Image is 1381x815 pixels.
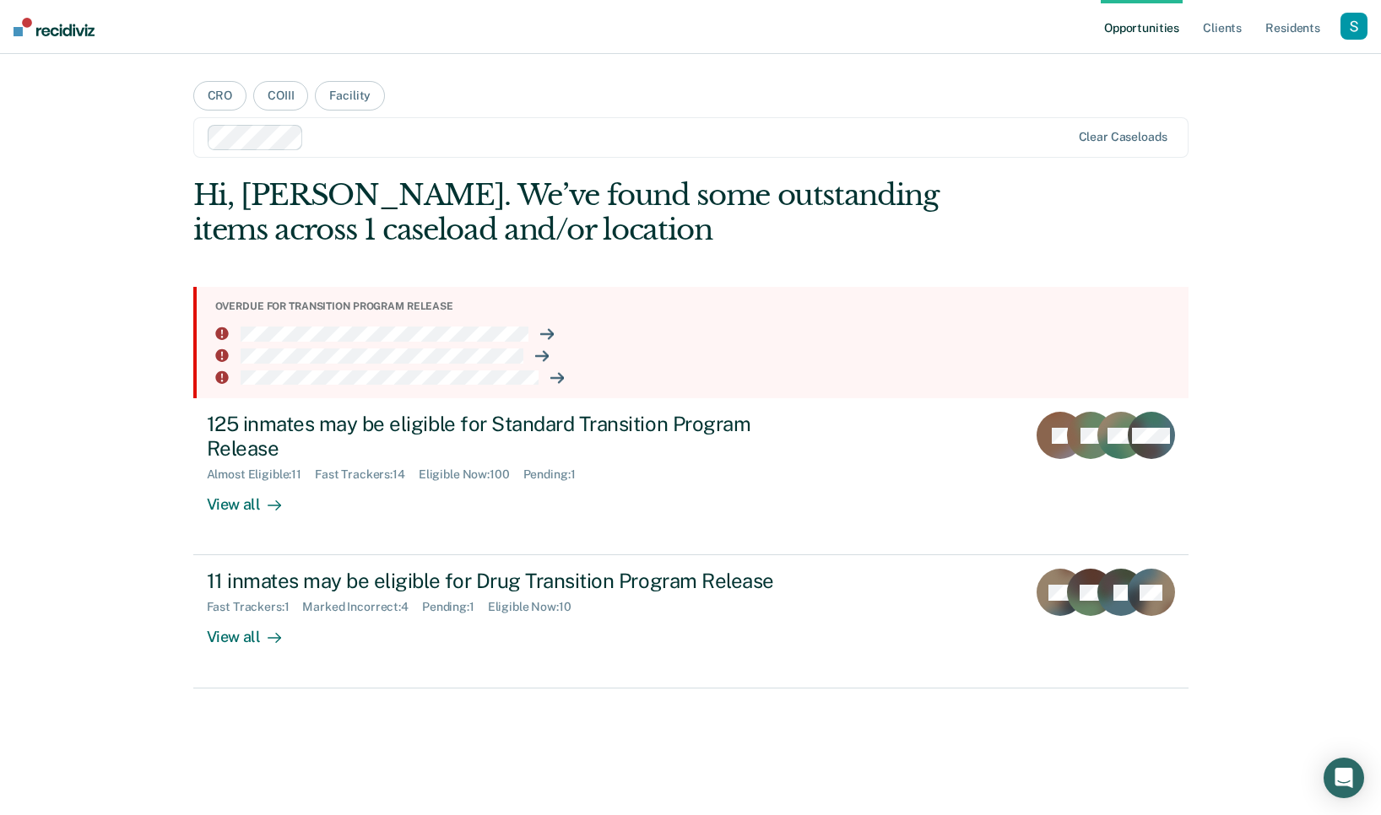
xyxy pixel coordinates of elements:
[1324,758,1364,798] div: Open Intercom Messenger
[488,600,585,614] div: Eligible Now : 10
[207,467,316,482] div: Almost Eligible : 11
[193,178,989,247] div: Hi, [PERSON_NAME]. We’ve found some outstanding items across 1 caseload and/or location
[193,555,1189,688] a: 11 inmates may be eligible for Drug Transition Program ReleaseFast Trackers:1Marked Incorrect:4Pe...
[523,467,589,482] div: Pending : 1
[1079,130,1167,144] div: Clear caseloads
[193,398,1189,555] a: 125 inmates may be eligible for Standard Transition Program ReleaseAlmost Eligible:11Fast Tracker...
[193,81,247,111] button: CRO
[253,81,308,111] button: COIII
[14,18,95,36] img: Recidiviz
[419,467,523,482] div: Eligible Now : 100
[207,482,301,515] div: View all
[315,81,385,111] button: Facility
[207,412,799,461] div: 125 inmates may be eligible for Standard Transition Program Release
[215,300,1175,312] div: Overdue for transition program release
[422,600,488,614] div: Pending : 1
[207,614,301,647] div: View all
[302,600,422,614] div: Marked Incorrect : 4
[207,600,303,614] div: Fast Trackers : 1
[207,569,799,593] div: 11 inmates may be eligible for Drug Transition Program Release
[315,467,419,482] div: Fast Trackers : 14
